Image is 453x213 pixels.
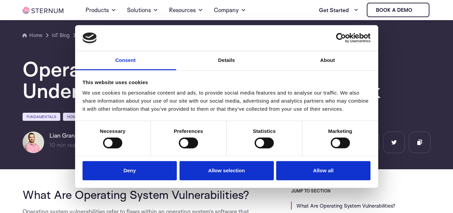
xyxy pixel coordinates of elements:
h1: Operating System Vulnerabilities: Understanding and Mitigating the Risk [23,58,427,101]
img: logo [83,33,97,43]
h3: JUMP TO SECTION [291,188,430,193]
button: Allow selection [180,161,274,180]
a: Consent [75,51,176,70]
a: IoT Blog [52,31,70,39]
a: Resources [169,1,203,20]
a: Get Started [319,3,359,17]
a: Company [214,1,246,20]
a: Usercentrics Cookiebot - opens in a new window [312,33,370,43]
a: How Tos [63,113,89,121]
span: min read | [50,141,82,148]
strong: Marketing [328,128,352,134]
a: Solutions [127,1,158,20]
a: What Are Operating System Vulnerabilities? [296,203,395,209]
img: sternum iot [23,7,63,14]
img: sternum iot [415,7,420,13]
img: Lian Granot [23,132,44,153]
a: Home [23,31,42,39]
a: Products [86,1,116,20]
strong: Statistics [253,128,276,134]
button: Deny [83,161,177,180]
div: This website uses cookies [83,78,370,86]
strong: Preferences [174,128,203,134]
span: What Are Operating System Vulnerabilities? [23,187,249,202]
span: 10 [50,141,55,148]
a: Fundamentals [23,113,60,121]
a: Details [176,51,277,70]
h6: Lian Granot [50,132,102,140]
div: We use cookies to personalise content and ads, to provide social media features and to analyse ou... [83,89,370,113]
a: About [277,51,378,70]
a: Book a demo [367,3,429,17]
strong: Necessary [100,128,126,134]
button: Allow all [276,161,370,180]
